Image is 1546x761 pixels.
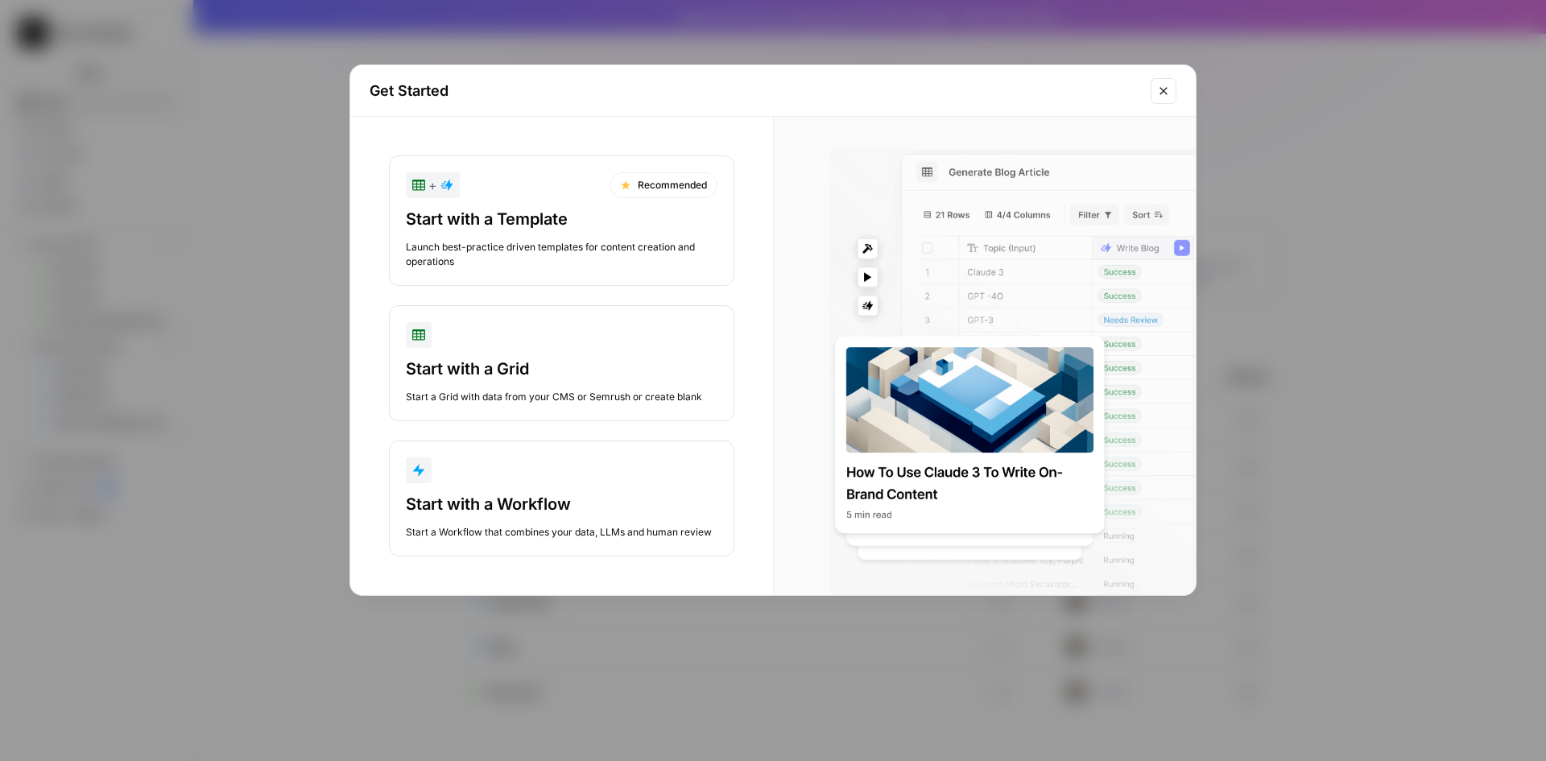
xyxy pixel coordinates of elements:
[406,390,717,404] div: Start a Grid with data from your CMS or Semrush or create blank
[1151,78,1176,104] button: Close modal
[389,305,734,421] button: Start with a GridStart a Grid with data from your CMS or Semrush or create blank
[389,440,734,556] button: Start with a WorkflowStart a Workflow that combines your data, LLMs and human review
[406,358,717,380] div: Start with a Grid
[389,155,734,286] button: +RecommendedStart with a TemplateLaunch best-practice driven templates for content creation and o...
[406,208,717,230] div: Start with a Template
[610,172,717,198] div: Recommended
[370,80,1141,102] h2: Get Started
[406,493,717,515] div: Start with a Workflow
[412,176,453,195] div: +
[406,525,717,540] div: Start a Workflow that combines your data, LLMs and human review
[406,240,717,269] div: Launch best-practice driven templates for content creation and operations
